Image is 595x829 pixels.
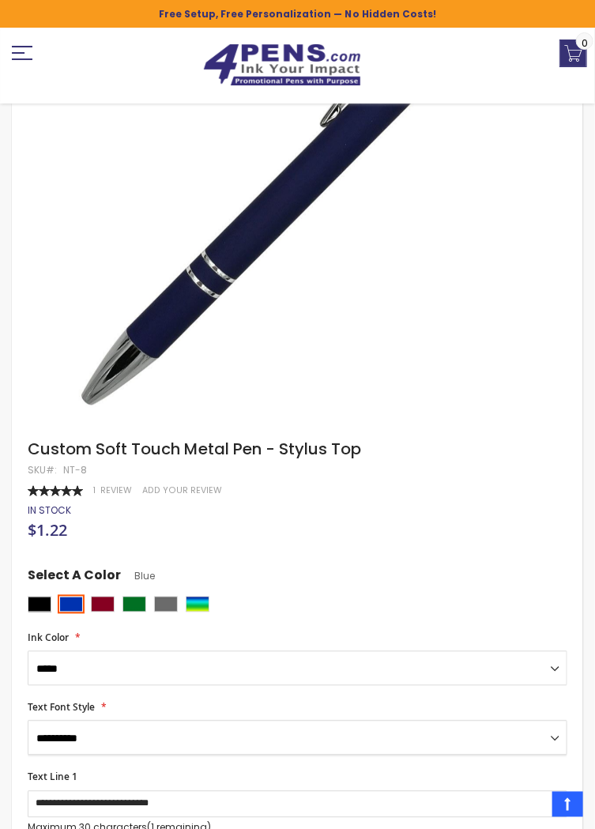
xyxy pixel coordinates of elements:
[63,465,87,477] div: NT-8
[28,631,69,645] span: Ink Color
[121,570,155,583] span: Blue
[122,597,146,612] div: Green
[93,485,96,497] span: 1
[28,504,71,518] span: In stock
[28,597,51,612] div: Black
[186,597,209,612] div: Assorted
[28,505,71,518] div: Availability
[154,597,178,612] div: Grey
[28,486,83,497] div: 100%
[28,439,361,461] span: Custom Soft Touch Metal Pen - Stylus Top
[28,520,67,541] span: $1.22
[552,792,583,817] a: Top
[100,485,132,497] span: Review
[91,597,115,612] div: Burgundy
[142,485,222,497] a: Add Your Review
[28,771,77,784] span: Text Line 1
[59,597,83,612] div: Blue
[28,701,95,714] span: Text Font Style
[559,40,587,67] a: 0
[93,485,134,497] a: 1 Review
[203,43,361,86] img: 4Pens Custom Pens and Promotional Products
[28,464,57,477] strong: SKU
[582,36,588,51] span: 0
[28,567,121,589] span: Select A Color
